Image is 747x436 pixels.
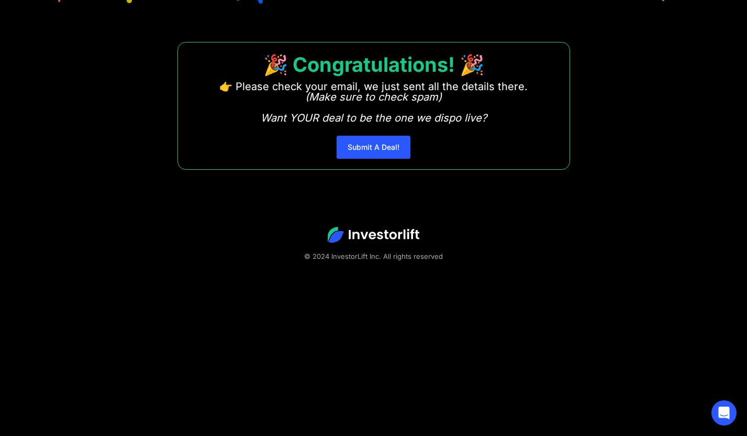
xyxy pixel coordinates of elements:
[37,251,710,261] div: © 2024 InvestorLift Inc. All rights reserved
[263,52,484,77] strong: 🎉 Congratulations! 🎉
[711,400,737,426] div: Open Intercom Messenger
[261,91,487,124] em: (Make sure to check spam) Want YOUR deal to be the one we dispo live?
[337,136,410,159] a: Submit A Deal!
[219,81,528,123] p: 👉 Please check your email, we just sent all the details there. ‍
